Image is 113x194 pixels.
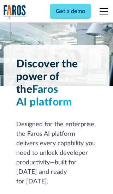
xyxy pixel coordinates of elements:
div: menu [95,3,109,20]
img: Logo of the analytics and reporting company Faros. [4,5,26,19]
div: Designed for the enterprise, the Faros AI platform delivers every capability you need to unlock d... [16,120,97,187]
a: Get a demo [50,4,91,19]
span: Faros AI platform [16,84,72,108]
a: home [4,5,26,19]
h1: Discover the power of the [16,58,97,109]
